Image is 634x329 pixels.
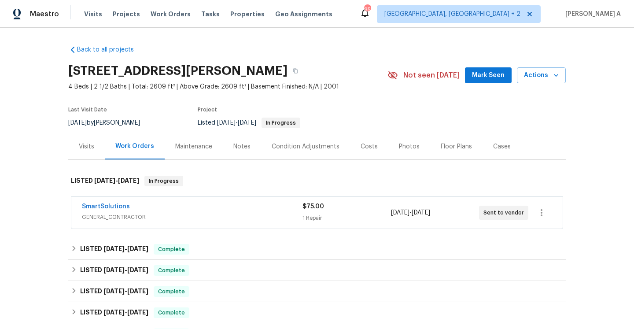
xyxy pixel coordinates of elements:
[384,10,520,18] span: [GEOGRAPHIC_DATA], [GEOGRAPHIC_DATA] + 2
[82,203,130,210] a: SmartSolutions
[399,142,420,151] div: Photos
[68,45,153,54] a: Back to all projects
[151,10,191,18] span: Work Orders
[80,244,148,255] h6: LISTED
[68,260,566,281] div: LISTED [DATE]-[DATE]Complete
[68,302,566,323] div: LISTED [DATE]-[DATE]Complete
[233,142,251,151] div: Notes
[238,120,256,126] span: [DATE]
[391,208,430,217] span: -
[118,177,139,184] span: [DATE]
[562,10,621,18] span: [PERSON_NAME] A
[127,246,148,252] span: [DATE]
[155,287,188,296] span: Complete
[103,288,125,294] span: [DATE]
[94,177,115,184] span: [DATE]
[391,210,409,216] span: [DATE]
[145,177,182,185] span: In Progress
[217,120,256,126] span: -
[113,10,140,18] span: Projects
[155,308,188,317] span: Complete
[103,309,148,315] span: -
[103,246,125,252] span: [DATE]
[30,10,59,18] span: Maestro
[198,120,300,126] span: Listed
[103,267,148,273] span: -
[272,142,339,151] div: Condition Adjustments
[155,266,188,275] span: Complete
[103,246,148,252] span: -
[103,288,148,294] span: -
[302,214,391,222] div: 1 Repair
[524,70,559,81] span: Actions
[68,281,566,302] div: LISTED [DATE]-[DATE]Complete
[79,142,94,151] div: Visits
[103,309,125,315] span: [DATE]
[493,142,511,151] div: Cases
[262,120,299,126] span: In Progress
[483,208,527,217] span: Sent to vendor
[80,307,148,318] h6: LISTED
[82,213,302,222] span: GENERAL_CONTRACTOR
[230,10,265,18] span: Properties
[175,142,212,151] div: Maintenance
[71,176,139,186] h6: LISTED
[80,286,148,297] h6: LISTED
[127,288,148,294] span: [DATE]
[68,118,151,128] div: by [PERSON_NAME]
[127,309,148,315] span: [DATE]
[68,107,107,112] span: Last Visit Date
[217,120,236,126] span: [DATE]
[84,10,102,18] span: Visits
[68,120,87,126] span: [DATE]
[361,142,378,151] div: Costs
[115,142,154,151] div: Work Orders
[275,10,332,18] span: Geo Assignments
[441,142,472,151] div: Floor Plans
[155,245,188,254] span: Complete
[68,239,566,260] div: LISTED [DATE]-[DATE]Complete
[472,70,505,81] span: Mark Seen
[198,107,217,112] span: Project
[201,11,220,17] span: Tasks
[68,67,288,75] h2: [STREET_ADDRESS][PERSON_NAME]
[364,5,370,14] div: 85
[465,67,512,84] button: Mark Seen
[302,203,324,210] span: $75.00
[68,82,387,91] span: 4 Beds | 2 1/2 Baths | Total: 2609 ft² | Above Grade: 2609 ft² | Basement Finished: N/A | 2001
[403,71,460,80] span: Not seen [DATE]
[288,63,303,79] button: Copy Address
[68,167,566,195] div: LISTED [DATE]-[DATE]In Progress
[80,265,148,276] h6: LISTED
[103,267,125,273] span: [DATE]
[94,177,139,184] span: -
[517,67,566,84] button: Actions
[127,267,148,273] span: [DATE]
[412,210,430,216] span: [DATE]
